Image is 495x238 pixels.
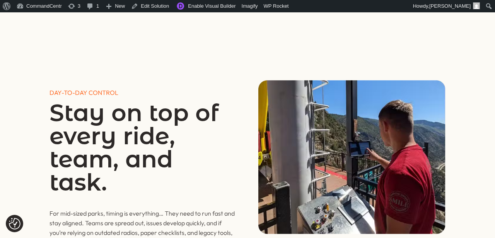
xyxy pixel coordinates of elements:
[9,218,20,230] img: Revisit consent button
[49,88,237,98] p: DAY-TO-DAY CONTROL
[429,3,471,9] span: [PERSON_NAME]
[9,218,20,230] button: Consent Preferences
[258,228,445,236] picture: Mid-sized parks
[49,101,237,198] h1: Stay on top of every ride, team, and task.
[258,80,445,234] img: Mid-sized parks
